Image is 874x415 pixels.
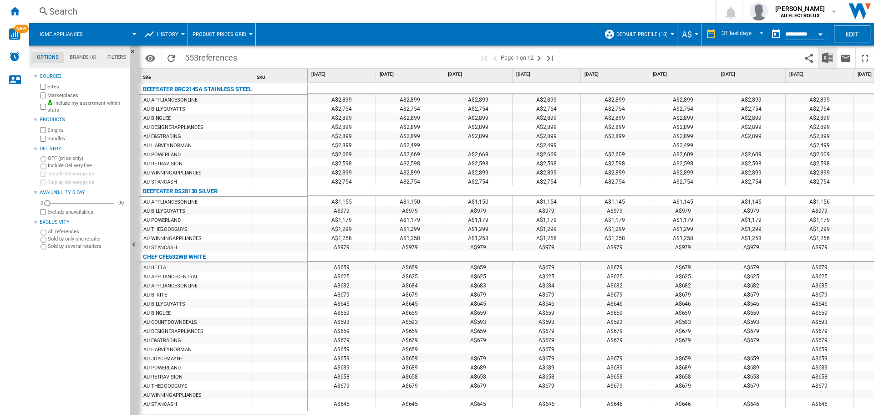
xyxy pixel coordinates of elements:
div: A$979 [649,242,717,251]
div: A$979 [581,242,649,251]
div: AU APPLIANCESONLINE [143,198,198,207]
div: A$1,299 [444,224,512,233]
div: A$1,258 [649,233,717,242]
div: A$2,499 [376,140,444,149]
div: A$2,899 [786,131,854,140]
div: A$2,598 [786,158,854,167]
div: A$2,899 [513,131,580,140]
div: 90 [116,200,126,206]
div: A$979 [581,205,649,215]
div: Search [49,5,692,18]
div: A$2,899 [581,131,649,140]
div: A$2,899 [308,94,376,103]
div: AU THEGOODGUYS [143,225,188,234]
div: AU APPLIANCECENTRAL [143,272,198,282]
div: A$2,899 [376,122,444,131]
div: A$684 [376,280,444,289]
md-slider: Availability [47,199,114,208]
div: A$2,899 [581,122,649,131]
div: A$2,609 [649,149,717,158]
div: A$625 [786,271,854,280]
span: [DATE] [311,71,374,77]
div: A$1,179 [444,215,512,224]
input: Sold by only one retailer [41,237,46,243]
div: A$2,899 [581,167,649,176]
div: A$2,899 [786,94,854,103]
div: A$979 [308,205,376,215]
div: A$679 [649,262,717,271]
div: A$2,899 [444,122,512,131]
div: SKU Sort None [255,69,307,83]
div: AU BI-RITE [143,291,167,300]
div: A$659 [308,307,376,317]
button: Next page [534,47,544,68]
div: A$659 [376,262,444,271]
div: A$2,899 [717,122,785,131]
div: A$625 [444,271,512,280]
div: A$2,754 [308,103,376,113]
div: A$659 [581,307,649,317]
div: AU DESIGNERAPPLIANCES [143,123,203,132]
div: A$1,299 [649,224,717,233]
div: Sort None [141,69,253,83]
div: A$2,598 [649,158,717,167]
div: A$2,899 [513,113,580,122]
span: Page 1 on 12 [501,47,534,68]
div: A$679 [786,289,854,298]
div: A$659 [717,307,785,317]
div: A$2,899 [308,122,376,131]
div: A$2,754 [308,176,376,185]
div: A$2,754 [786,176,854,185]
div: A$646 [649,298,717,307]
span: [DATE] [721,71,783,77]
label: Display delivery price [47,179,126,186]
div: A$625 [308,271,376,280]
div: A$2,899 [376,94,444,103]
div: A$2,899 [308,167,376,176]
div: A$1,179 [581,215,649,224]
div: A$2,899 [786,167,854,176]
div: A$1,179 [376,215,444,224]
label: Sites [47,83,126,90]
div: CHEF CFE532WB WHITE [143,251,206,262]
div: A$659 [444,307,512,317]
div: A$2,669 [513,149,580,158]
div: A$2,899 [649,131,717,140]
button: Home appliances [37,23,92,46]
label: Sold by several retailers [48,243,126,250]
div: A$2,899 [786,113,854,122]
label: Include delivery price [47,170,126,177]
span: History [157,31,178,37]
span: [DATE] [653,71,715,77]
button: Default profile (18) [616,23,672,46]
div: A$1,258 [376,233,444,242]
div: A$2,899 [376,131,444,140]
span: [DATE] [789,71,852,77]
button: Reload [162,47,180,68]
div: A$659 [649,307,717,317]
div: A$1,179 [308,215,376,224]
div: AU BINGLEE [143,114,171,123]
md-tab-item: Brands (6) [64,52,102,63]
input: Singles [40,127,46,133]
div: A$1,299 [786,224,854,233]
div: A$2,754 [649,103,717,113]
div: A$2,899 [649,122,717,131]
span: references [198,53,237,62]
div: A$1,256 [786,233,854,242]
button: >Previous page [490,47,501,68]
div: A$2,899 [649,94,717,103]
div: A$2,899 [376,167,444,176]
span: [DATE] [380,71,442,77]
span: Site [143,75,151,80]
div: A$679 [308,289,376,298]
div: A$2,754 [444,176,512,185]
div: A$625 [717,271,785,280]
div: A$2,499 [513,140,580,149]
div: A$2,598 [581,158,649,167]
div: A$1,299 [308,224,376,233]
div: A$682 [717,280,785,289]
label: Sold by only one retailer [48,236,126,242]
span: 553 [180,47,242,66]
input: Include Delivery Fee [41,164,46,169]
